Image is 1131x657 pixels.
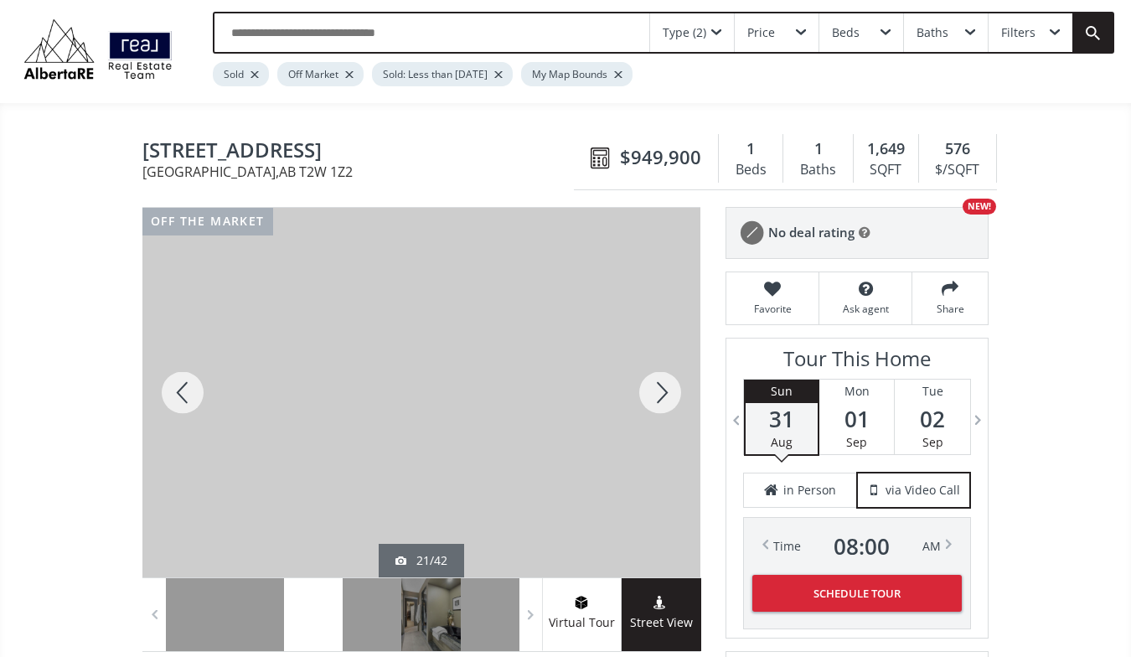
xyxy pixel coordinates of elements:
[819,380,894,403] div: Mon
[927,158,988,183] div: $/SQFT
[834,535,890,558] span: 08 : 00
[743,347,971,379] h3: Tour This Home
[773,535,941,558] div: Time AM
[792,158,844,183] div: Baths
[783,482,836,499] span: in Person
[846,434,867,450] span: Sep
[867,138,905,160] span: 1,649
[1001,27,1035,39] div: Filters
[142,139,582,165] span: 3204 Rideau Place SW #506
[886,482,960,499] span: via Video Call
[922,434,943,450] span: Sep
[372,62,513,86] div: Sold: Less than [DATE]
[620,144,701,170] span: $949,900
[768,224,855,241] span: No deal rating
[917,27,948,39] div: Baths
[771,434,793,450] span: Aug
[395,552,447,569] div: 21/42
[213,62,269,86] div: Sold
[927,138,988,160] div: 576
[828,302,903,316] span: Ask agent
[521,62,633,86] div: My Map Bounds
[663,27,706,39] div: Type (2)
[277,62,364,86] div: Off Market
[142,208,273,235] div: off the market
[727,158,774,183] div: Beds
[895,407,970,431] span: 02
[832,27,860,39] div: Beds
[747,27,775,39] div: Price
[542,578,622,651] a: virtual tour iconVirtual Tour
[862,158,910,183] div: SQFT
[895,380,970,403] div: Tue
[622,613,701,633] span: Street View
[142,208,700,577] div: 3204 Rideau Place SW #506 Calgary, AB T2W 1Z2 - Photo 21 of 42
[746,407,818,431] span: 31
[142,165,582,178] span: [GEOGRAPHIC_DATA] , AB T2W 1Z2
[17,15,179,83] img: Logo
[573,596,590,609] img: virtual tour icon
[727,138,774,160] div: 1
[746,380,818,403] div: Sun
[542,613,621,633] span: Virtual Tour
[819,407,894,431] span: 01
[735,216,768,250] img: rating icon
[921,302,979,316] span: Share
[963,199,996,215] div: NEW!
[752,575,962,612] button: Schedule Tour
[792,138,844,160] div: 1
[735,302,810,316] span: Favorite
